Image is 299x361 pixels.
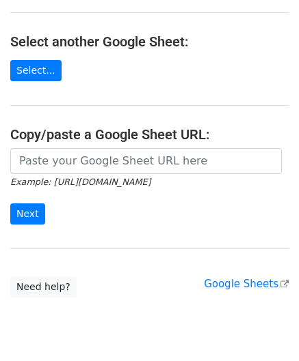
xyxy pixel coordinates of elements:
[10,60,62,81] a: Select...
[204,278,289,290] a: Google Sheets
[10,276,77,298] a: Need help?
[10,33,289,50] h4: Select another Google Sheet:
[10,148,282,174] input: Paste your Google Sheet URL here
[10,203,45,225] input: Next
[10,126,289,143] h4: Copy/paste a Google Sheet URL:
[10,177,151,187] small: Example: [URL][DOMAIN_NAME]
[231,295,299,361] iframe: Chat Widget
